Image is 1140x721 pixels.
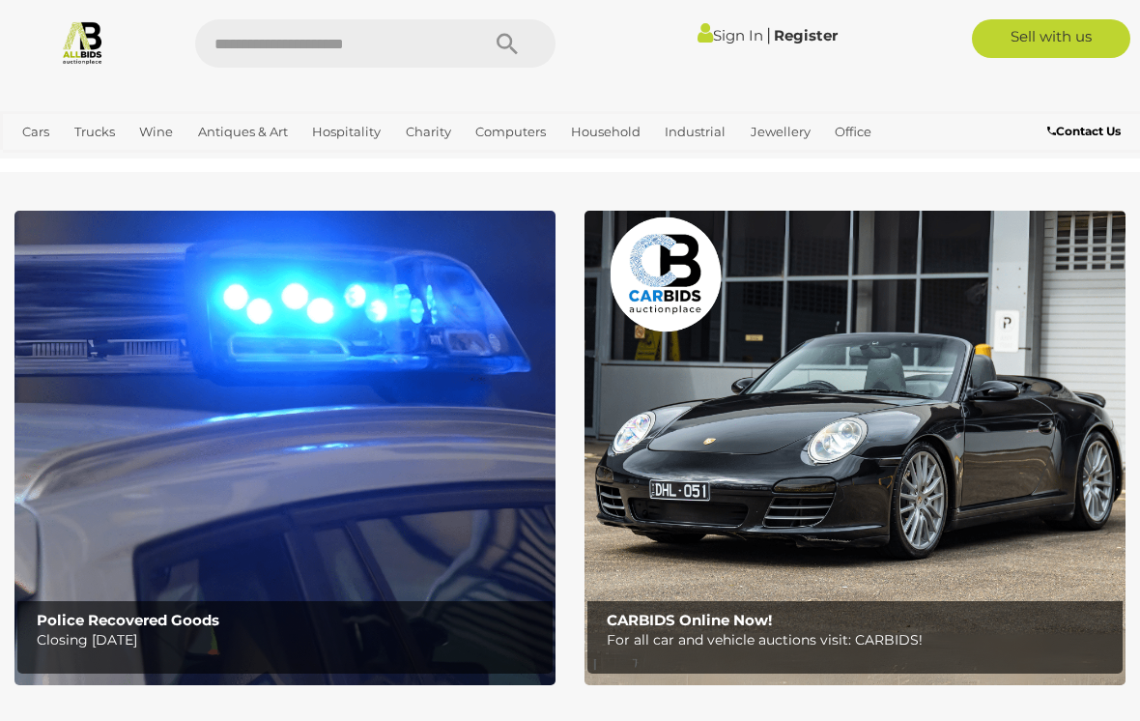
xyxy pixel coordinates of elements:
[657,116,733,148] a: Industrial
[563,116,648,148] a: Household
[698,26,763,44] a: Sign In
[14,148,70,180] a: Sports
[607,611,772,629] b: CARBIDS Online Now!
[1047,124,1121,138] b: Contact Us
[67,116,123,148] a: Trucks
[607,628,1114,652] p: For all car and vehicle auctions visit: CARBIDS!
[972,19,1130,58] a: Sell with us
[14,211,556,685] img: Police Recovered Goods
[131,116,181,148] a: Wine
[584,211,1126,685] img: CARBIDS Online Now!
[37,628,544,652] p: Closing [DATE]
[304,116,388,148] a: Hospitality
[827,116,879,148] a: Office
[584,211,1126,685] a: CARBIDS Online Now! CARBIDS Online Now! For all car and vehicle auctions visit: CARBIDS!
[459,19,556,68] button: Search
[60,19,105,65] img: Allbids.com.au
[14,116,57,148] a: Cars
[743,116,818,148] a: Jewellery
[398,116,459,148] a: Charity
[79,148,232,180] a: [GEOGRAPHIC_DATA]
[190,116,296,148] a: Antiques & Art
[766,24,771,45] span: |
[37,611,219,629] b: Police Recovered Goods
[14,211,556,685] a: Police Recovered Goods Police Recovered Goods Closing [DATE]
[468,116,554,148] a: Computers
[1047,121,1126,142] a: Contact Us
[774,26,838,44] a: Register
